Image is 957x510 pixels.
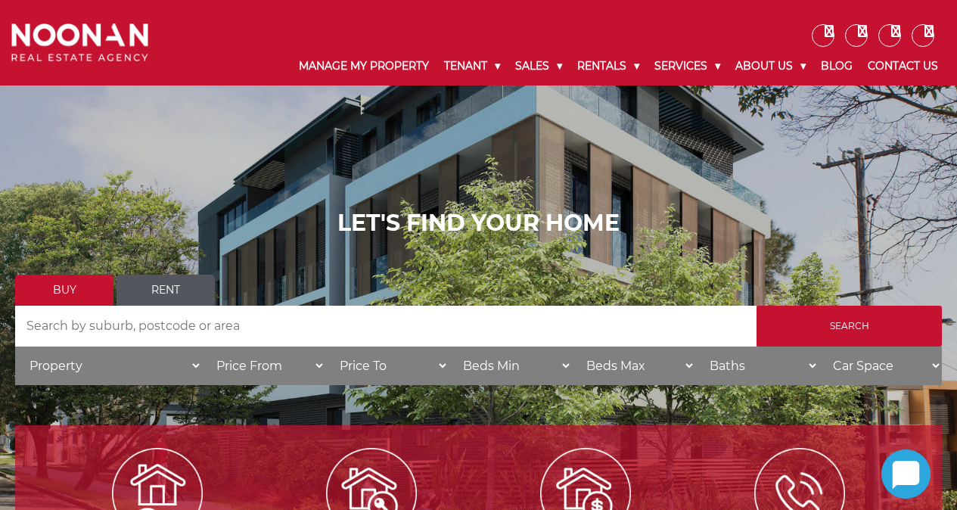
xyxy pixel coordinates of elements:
[508,47,570,86] a: Sales
[117,275,215,306] a: Rent
[860,47,946,86] a: Contact Us
[15,306,757,347] input: Search by suburb, postcode or area
[291,47,437,86] a: Manage My Property
[728,47,813,86] a: About Us
[757,306,942,347] input: Search
[437,47,508,86] a: Tenant
[15,275,113,306] a: Buy
[11,23,148,61] img: Noonan Real Estate Agency
[813,47,860,86] a: Blog
[570,47,647,86] a: Rentals
[647,47,728,86] a: Services
[15,210,942,237] h1: LET'S FIND YOUR HOME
